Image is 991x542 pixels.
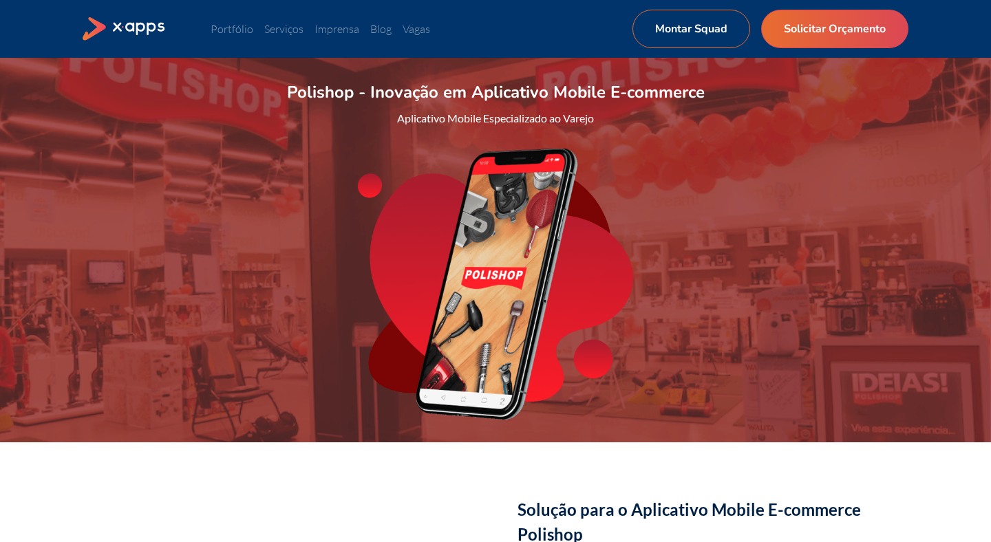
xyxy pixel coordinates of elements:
h1: Polishop - Inovação em Aplicativo Mobile E-commerce [287,80,705,105]
a: Montar Squad [632,10,750,48]
a: Blog [370,22,392,36]
a: Portfólio [211,22,253,36]
a: Serviços [264,22,303,36]
img: Celular com aplicativo da polishop aberto [358,149,633,420]
a: Vagas [403,22,430,36]
a: Solicitar Orçamento [761,10,908,48]
a: Imprensa [315,22,359,36]
p: Aplicativo Mobile Especializado ao Varejo [397,110,594,127]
